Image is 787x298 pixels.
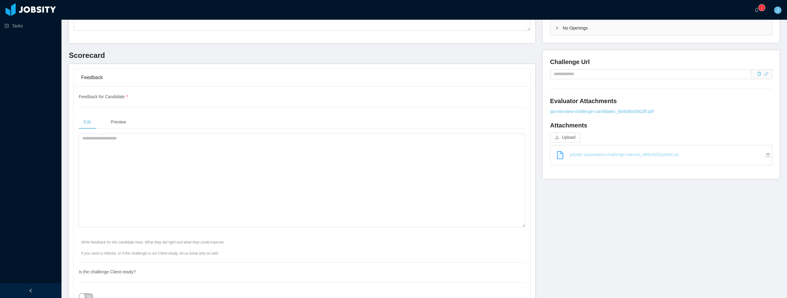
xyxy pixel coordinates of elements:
[556,151,564,159] i: icon: file
[550,133,580,143] button: icon: uploadUpload
[550,58,772,66] h4: Challenge Url
[81,240,467,256] span: Write feedback for the candidate here. What they did right and what they could improve. If you ne...
[766,153,772,157] i: icon: delete
[754,8,759,12] i: icon: bell
[79,115,96,129] div: Edit
[553,148,568,163] a: icon: file
[5,20,57,32] a: icon: profileTasks
[550,21,772,35] div: icon: rightNo Openings
[550,108,772,115] a: qa-interview-challenge-candidates_68406ba5802ff.pdf
[69,50,535,60] h3: Scorecard
[550,135,580,140] span: icon: uploadUpload
[764,72,769,76] i: icon: link
[550,121,772,130] h4: Attachments
[777,6,779,14] span: J
[81,69,523,86] div: Feedback
[79,94,128,99] span: Feedback for Candidate
[757,72,761,76] i: icon: copy
[555,148,772,161] a: jobsity-automation-challenge-manuel_689c9ef2a346d.rar
[550,97,772,105] h4: Evaluator Attachments
[79,269,136,274] span: Is the challenge Client-ready?
[555,26,559,30] i: icon: right
[757,71,761,77] div: Copy
[106,115,131,129] div: Preview
[766,153,772,158] a: Remove file
[761,5,763,11] p: 1
[759,5,765,11] sup: 1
